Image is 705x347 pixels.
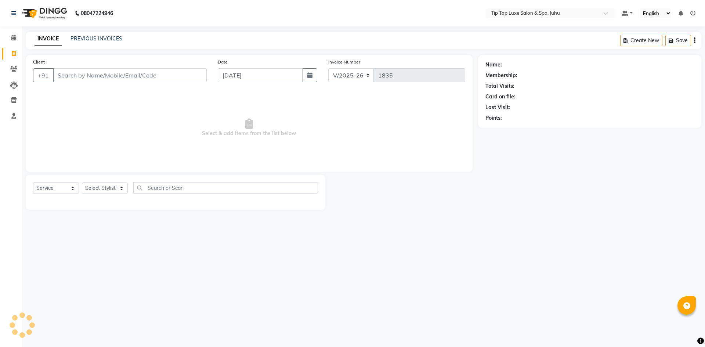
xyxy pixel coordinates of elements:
[485,61,502,69] div: Name:
[485,104,510,111] div: Last Visit:
[70,35,122,42] a: PREVIOUS INVOICES
[620,35,662,46] button: Create New
[33,59,45,65] label: Client
[485,93,516,101] div: Card on file:
[328,59,360,65] label: Invoice Number
[19,3,69,24] img: logo
[485,72,517,79] div: Membership:
[53,68,207,82] input: Search by Name/Mobile/Email/Code
[81,3,113,24] b: 08047224946
[35,32,62,46] a: INVOICE
[33,91,465,165] span: Select & add items from the list below
[33,68,54,82] button: +91
[133,182,318,194] input: Search or Scan
[665,35,691,46] button: Save
[485,82,514,90] div: Total Visits:
[485,114,502,122] div: Points:
[218,59,228,65] label: Date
